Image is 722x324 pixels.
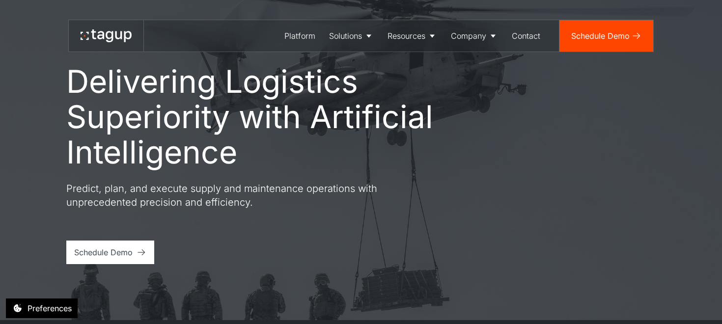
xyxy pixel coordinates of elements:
[571,30,630,42] div: Schedule Demo
[381,20,444,52] a: Resources
[278,20,322,52] a: Platform
[388,30,425,42] div: Resources
[512,30,540,42] div: Contact
[322,20,381,52] a: Solutions
[284,30,315,42] div: Platform
[28,302,72,314] div: Preferences
[559,20,653,52] a: Schedule Demo
[451,30,486,42] div: Company
[74,246,133,258] div: Schedule Demo
[66,182,420,209] p: Predict, plan, and execute supply and maintenance operations with unprecedented precision and eff...
[66,241,154,264] a: Schedule Demo
[329,30,362,42] div: Solutions
[444,20,505,52] a: Company
[66,64,479,170] h1: Delivering Logistics Superiority with Artificial Intelligence
[505,20,547,52] a: Contact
